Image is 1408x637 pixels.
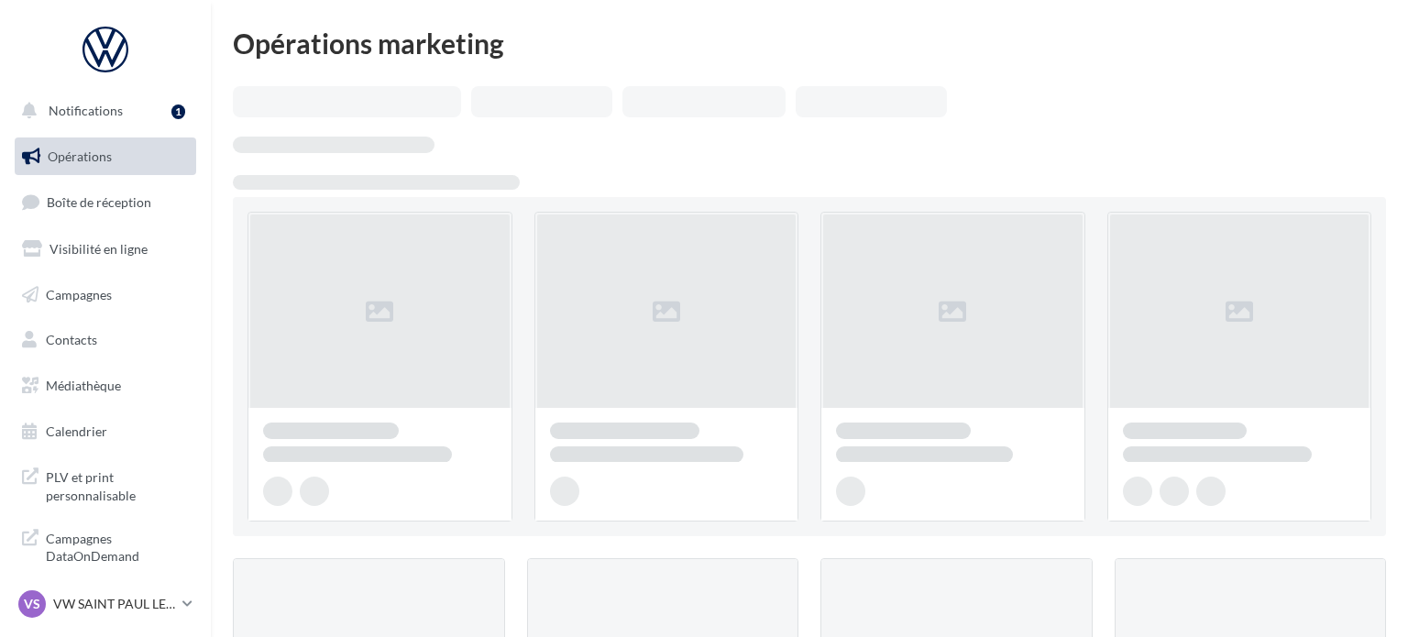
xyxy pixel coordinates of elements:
a: Calendrier [11,412,200,451]
a: Contacts [11,321,200,359]
span: Campagnes [46,286,112,302]
span: PLV et print personnalisable [46,465,189,504]
a: PLV et print personnalisable [11,457,200,511]
a: Opérations [11,137,200,176]
span: VS [24,595,40,613]
a: Campagnes [11,276,200,314]
span: Opérations [48,148,112,164]
a: Boîte de réception [11,182,200,222]
button: Notifications 1 [11,92,192,130]
div: 1 [171,104,185,119]
span: Campagnes DataOnDemand [46,526,189,566]
a: VS VW SAINT PAUL LES DAX [15,587,196,621]
a: Médiathèque [11,367,200,405]
span: Calendrier [46,423,107,439]
div: Opérations marketing [233,29,1386,57]
span: Médiathèque [46,378,121,393]
span: Visibilité en ligne [49,241,148,257]
span: Notifications [49,103,123,118]
a: Campagnes DataOnDemand [11,519,200,573]
span: Contacts [46,332,97,347]
a: Visibilité en ligne [11,230,200,269]
p: VW SAINT PAUL LES DAX [53,595,175,613]
span: Boîte de réception [47,194,151,210]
